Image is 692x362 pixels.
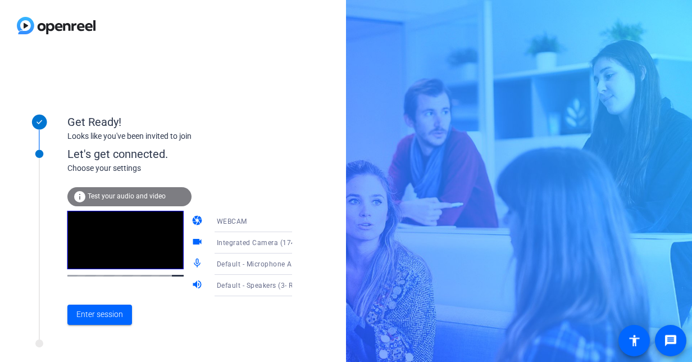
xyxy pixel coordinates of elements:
mat-icon: message [664,334,677,347]
span: Enter session [76,309,123,320]
mat-icon: info [73,190,86,203]
span: Default - Speakers (3- Realtek(R) Audio) [217,280,346,289]
div: Looks like you've been invited to join [67,130,292,142]
mat-icon: volume_up [192,279,205,292]
div: Let's get connected. [67,146,315,162]
mat-icon: camera [192,215,205,228]
mat-icon: videocam [192,236,205,250]
mat-icon: accessibility [627,334,641,347]
mat-icon: mic_none [192,257,205,271]
button: Enter session [67,305,132,325]
span: Integrated Camera (174f:11af) [217,238,318,247]
span: Test your audio and video [88,192,166,200]
div: Get Ready! [67,114,292,130]
span: Default - Microphone Array (3- Intel® Smart Sound Technology for Digital Microphones) [217,259,504,268]
div: Choose your settings [67,162,315,174]
span: WEBCAM [217,218,247,225]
